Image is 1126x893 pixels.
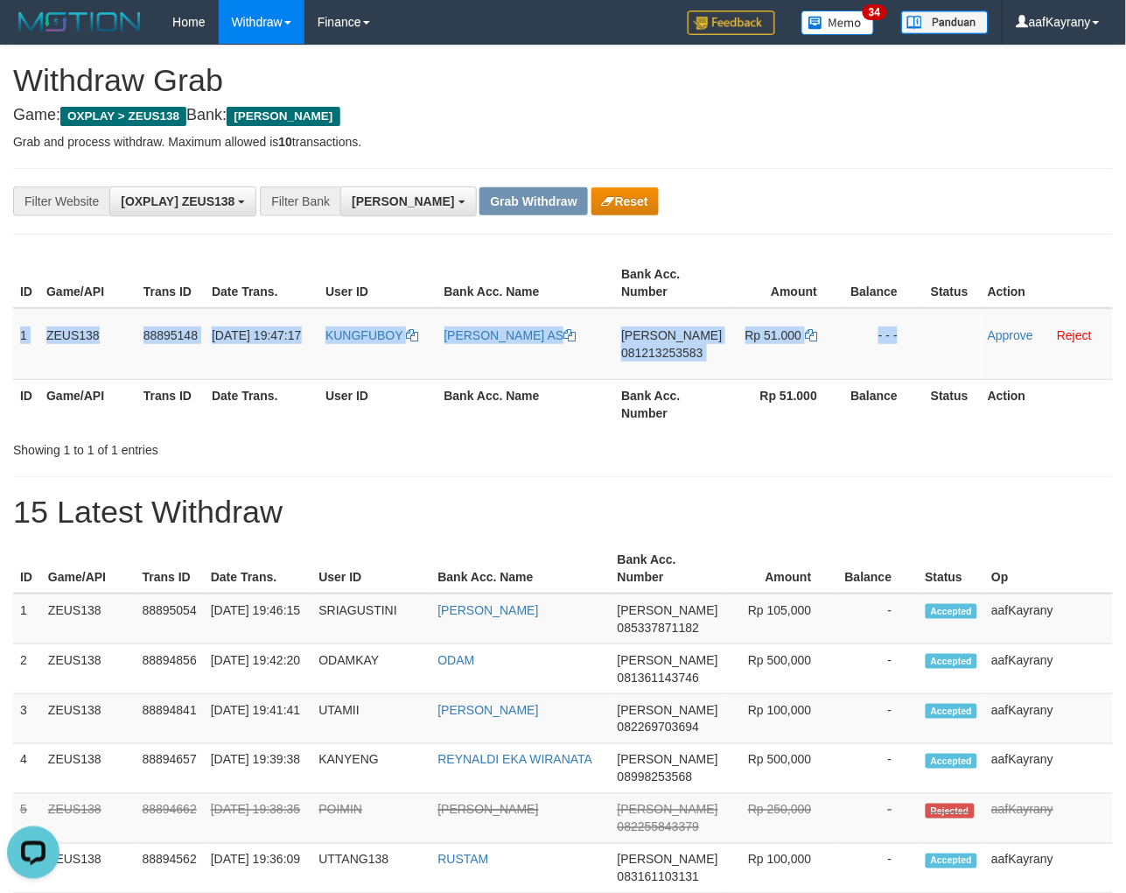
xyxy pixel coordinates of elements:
[901,11,989,34] img: panduan.png
[730,258,844,308] th: Amount
[984,644,1113,694] td: aafKayrany
[725,644,838,694] td: Rp 500,000
[227,107,339,126] span: [PERSON_NAME]
[618,870,699,884] span: Copy 083161103131 to clipboard
[618,853,718,867] span: [PERSON_NAME]
[311,794,430,844] td: POIMIN
[41,594,136,644] td: ZEUS138
[136,258,205,308] th: Trans ID
[725,544,838,594] th: Amount
[984,794,1113,844] td: aafKayrany
[13,495,1113,530] h1: 15 Latest Withdraw
[13,258,39,308] th: ID
[136,594,204,644] td: 88895054
[318,258,437,308] th: User ID
[13,544,41,594] th: ID
[260,186,340,216] div: Filter Bank
[438,703,539,717] a: [PERSON_NAME]
[725,694,838,744] td: Rp 100,000
[618,603,718,617] span: [PERSON_NAME]
[41,694,136,744] td: ZEUS138
[39,379,136,429] th: Game/API
[919,544,985,594] th: Status
[444,328,577,342] a: [PERSON_NAME] AS
[311,644,430,694] td: ODAMKAY
[926,604,978,619] span: Accepted
[13,107,1113,124] h4: Game: Bank:
[688,11,775,35] img: Feedback.jpg
[725,794,838,844] td: Rp 250,000
[13,594,41,644] td: 1
[204,794,312,844] td: [DATE] 19:38:35
[618,703,718,717] span: [PERSON_NAME]
[618,671,699,685] span: Copy 081361143746 to clipboard
[438,603,539,617] a: [PERSON_NAME]
[136,794,204,844] td: 88894662
[13,644,41,694] td: 2
[725,744,838,794] td: Rp 500,000
[136,694,204,744] td: 88894841
[13,186,109,216] div: Filter Website
[13,308,39,380] td: 1
[926,704,978,719] span: Accepted
[311,594,430,644] td: SRIAGUSTINI
[13,794,41,844] td: 5
[438,803,539,817] a: [PERSON_NAME]
[438,753,593,767] a: REYNALDI EKA WIRANATA
[843,379,924,429] th: Balance
[431,544,611,594] th: Bank Acc. Name
[618,621,699,635] span: Copy 085337871182 to clipboard
[843,258,924,308] th: Balance
[438,853,489,867] a: RUSTAM
[926,654,978,669] span: Accepted
[838,594,919,644] td: -
[204,744,312,794] td: [DATE] 19:39:38
[981,379,1113,429] th: Action
[437,258,615,308] th: Bank Acc. Name
[204,694,312,744] td: [DATE] 19:41:41
[39,308,136,380] td: ZEUS138
[340,186,476,216] button: [PERSON_NAME]
[725,594,838,644] td: Rp 105,000
[204,544,312,594] th: Date Trans.
[838,544,919,594] th: Balance
[838,644,919,694] td: -
[926,754,978,769] span: Accepted
[60,107,186,126] span: OXPLAY > ZEUS138
[843,308,924,380] td: - - -
[611,544,725,594] th: Bank Acc. Number
[984,694,1113,744] td: aafKayrany
[41,794,136,844] td: ZEUS138
[618,820,699,834] span: Copy 082255843379 to clipboard
[730,379,844,429] th: Rp 51.000
[325,328,418,342] a: KUNGFUBOY
[278,135,292,149] strong: 10
[984,744,1113,794] td: aafKayrany
[311,544,430,594] th: User ID
[205,258,318,308] th: Date Trans.
[988,328,1033,342] a: Approve
[13,694,41,744] td: 3
[924,379,981,429] th: Status
[618,803,718,817] span: [PERSON_NAME]
[618,770,693,784] span: Copy 08998253568 to clipboard
[838,794,919,844] td: -
[136,544,204,594] th: Trans ID
[352,194,454,208] span: [PERSON_NAME]
[621,328,722,342] span: [PERSON_NAME]
[745,328,802,342] span: Rp 51.000
[479,187,587,215] button: Grab Withdraw
[325,328,402,342] span: KUNGFUBOY
[204,594,312,644] td: [DATE] 19:46:15
[39,258,136,308] th: Game/API
[838,694,919,744] td: -
[143,328,198,342] span: 88895148
[311,744,430,794] td: KANYENG
[136,744,204,794] td: 88894657
[614,258,729,308] th: Bank Acc. Number
[13,9,146,35] img: MOTION_logo.png
[924,258,981,308] th: Status
[318,379,437,429] th: User ID
[981,258,1113,308] th: Action
[618,653,718,667] span: [PERSON_NAME]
